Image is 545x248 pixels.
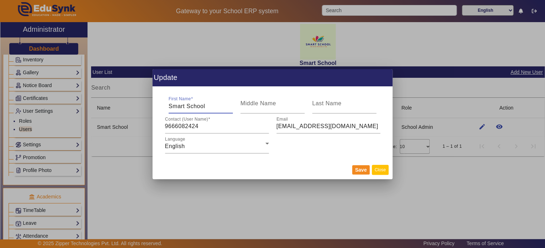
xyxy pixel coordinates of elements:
button: Save [352,165,370,174]
span: Update [154,72,177,83]
mat-label: Contact (User Name) [165,116,208,121]
mat-label: Language [165,136,185,141]
mat-label: Middle Name [240,100,276,106]
mat-label: Email [276,116,288,121]
mat-label: First Name [169,96,191,101]
span: English [165,143,185,149]
button: Close [372,165,389,174]
input: Last Name [312,102,376,111]
mat-label: Last Name [312,100,341,106]
input: First Name* [169,102,233,111]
